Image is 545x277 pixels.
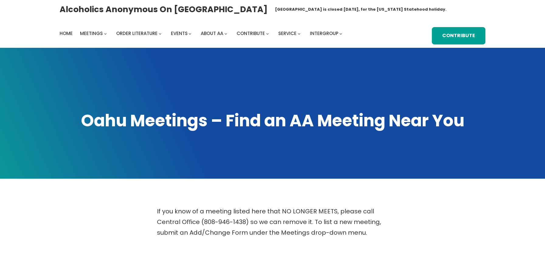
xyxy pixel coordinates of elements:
button: Meetings submenu [104,32,107,35]
a: Home [60,29,73,38]
a: Meetings [80,29,103,38]
a: Intergroup [310,29,338,38]
a: Contribute [432,27,485,44]
span: About AA [201,30,223,37]
a: Service [278,29,297,38]
span: Meetings [80,30,103,37]
span: Intergroup [310,30,338,37]
span: Service [278,30,297,37]
button: Service submenu [298,32,300,35]
a: Events [171,29,188,38]
button: Intergroup submenu [339,32,342,35]
p: If you know of a meeting listed here that NO LONGER MEETS, please call Central Office (808-946-14... [157,206,388,238]
button: Events submenu [189,32,191,35]
span: Contribute [237,30,265,37]
button: About AA submenu [224,32,227,35]
a: Alcoholics Anonymous on [GEOGRAPHIC_DATA] [60,2,268,16]
a: About AA [201,29,223,38]
nav: Intergroup [60,29,344,38]
button: Contribute submenu [266,32,269,35]
button: Order Literature submenu [159,32,161,35]
span: Events [171,30,188,37]
span: Home [60,30,73,37]
h1: Oahu Meetings – Find an AA Meeting Near You [60,110,485,132]
a: Contribute [237,29,265,38]
h1: [GEOGRAPHIC_DATA] is closed [DATE], for the [US_STATE] Statehood holiday. [275,6,446,12]
span: Order Literature [116,30,158,37]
